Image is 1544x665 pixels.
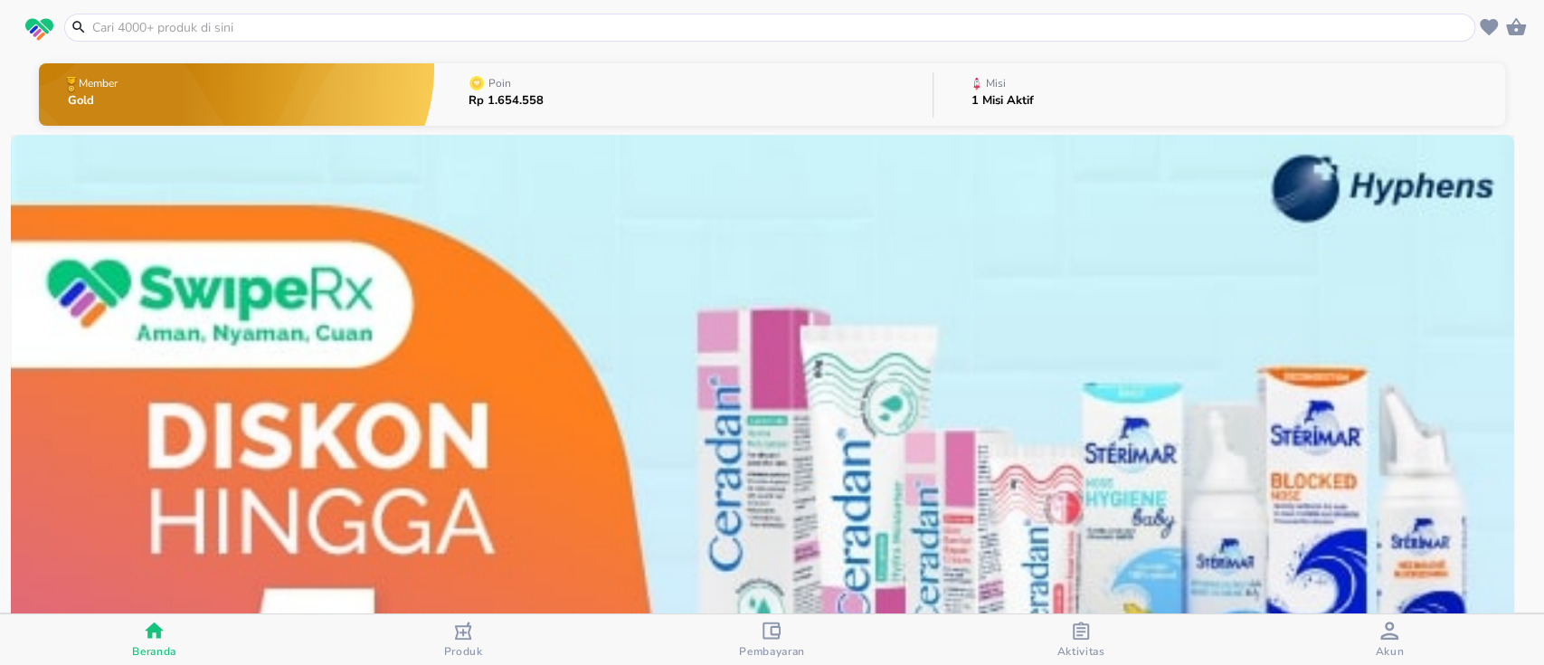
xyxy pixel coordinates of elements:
button: Aktivitas [926,614,1235,665]
button: Akun [1236,614,1544,665]
button: Misi1 Misi Aktif [933,59,1505,130]
span: Akun [1375,644,1404,659]
span: Pembayaran [739,644,805,659]
span: Aktivitas [1056,644,1104,659]
p: Misi [986,78,1006,89]
p: Member [79,78,118,89]
button: Pembayaran [618,614,926,665]
span: Beranda [132,644,176,659]
span: Produk [444,644,483,659]
input: Cari 4000+ produk di sini [90,18,1471,37]
p: 1 Misi Aktif [971,95,1034,107]
p: Rp 1.654.558 [469,95,544,107]
p: Gold [68,95,121,107]
button: PoinRp 1.654.558 [434,59,933,130]
p: Poin [488,78,511,89]
button: MemberGold [39,59,435,130]
button: Produk [308,614,617,665]
img: logo_swiperx_s.bd005f3b.svg [25,18,53,42]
